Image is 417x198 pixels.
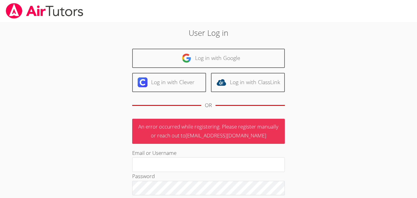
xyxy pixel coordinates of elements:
h2: User Log in [96,27,321,39]
img: classlink-logo-d6bb404cc1216ec64c9a2012d9dc4662098be43eaf13dc465df04b49fa7ab582.svg [216,77,226,87]
a: Log in with Google [132,49,285,68]
label: Email or Username [132,149,176,156]
label: Password [132,173,155,180]
a: Log in with ClassLink [211,73,285,92]
img: airtutors_banner-c4298cdbf04f3fff15de1276eac7730deb9818008684d7c2e4769d2f7ddbe033.png [5,3,84,19]
p: An error occurred while registering. Please register manually or reach out to [EMAIL_ADDRESS][DOM... [132,119,285,144]
img: clever-logo-6eab21bc6e7a338710f1a6ff85c0baf02591cd810cc4098c63d3a4b26e2feb20.svg [138,77,147,87]
img: google-logo-50288ca7cdecda66e5e0955fdab243c47b7ad437acaf1139b6f446037453330a.svg [182,53,191,63]
a: Log in with Clever [132,73,206,92]
div: OR [205,101,212,110]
